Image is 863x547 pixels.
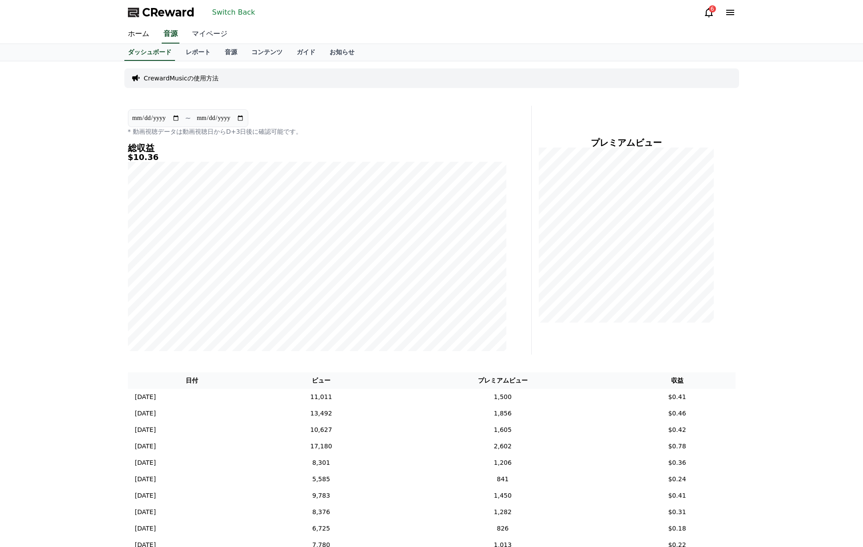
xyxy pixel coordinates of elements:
td: 841 [386,471,619,487]
p: [DATE] [135,442,156,451]
td: $0.41 [619,389,736,405]
th: ビュー [256,372,386,389]
a: ガイド [290,44,322,61]
td: 1,282 [386,504,619,520]
td: 11,011 [256,389,386,405]
td: $0.36 [619,455,736,471]
a: レポート [179,44,218,61]
td: 1,206 [386,455,619,471]
h4: プレミアムビュー [539,138,714,148]
a: ダッシュボード [124,44,175,61]
td: 1,856 [386,405,619,422]
a: お知らせ [322,44,362,61]
p: * 動画視聴データは動画視聴日からD+3日後に確認可能です。 [128,127,506,136]
td: 1,605 [386,422,619,438]
p: ~ [185,113,191,124]
td: 6,725 [256,520,386,537]
h5: $10.36 [128,153,506,162]
td: 8,301 [256,455,386,471]
p: [DATE] [135,507,156,517]
td: 2,602 [386,438,619,455]
td: $0.24 [619,471,736,487]
td: 17,180 [256,438,386,455]
p: [DATE] [135,392,156,402]
td: $0.18 [619,520,736,537]
td: 9,783 [256,487,386,504]
td: 826 [386,520,619,537]
th: プレミアムビュー [386,372,619,389]
a: 6 [704,7,714,18]
td: 13,492 [256,405,386,422]
td: 1,450 [386,487,619,504]
h4: 総収益 [128,143,506,153]
a: 音源 [162,25,179,44]
td: $0.78 [619,438,736,455]
div: 6 [709,5,716,12]
a: 音源 [218,44,244,61]
td: $0.46 [619,405,736,422]
th: 日付 [128,372,256,389]
th: 収益 [619,372,736,389]
p: [DATE] [135,475,156,484]
a: コンテンツ [244,44,290,61]
td: $0.42 [619,422,736,438]
td: $0.31 [619,504,736,520]
p: [DATE] [135,458,156,467]
button: Switch Back [209,5,259,20]
p: [DATE] [135,491,156,500]
td: 10,627 [256,422,386,438]
a: CReward [128,5,195,20]
td: 1,500 [386,389,619,405]
a: CrewardMusicの使用方法 [144,74,219,83]
td: $0.41 [619,487,736,504]
td: 5,585 [256,471,386,487]
a: ホーム [121,25,156,44]
span: CReward [142,5,195,20]
p: [DATE] [135,524,156,533]
p: [DATE] [135,425,156,435]
a: マイページ [185,25,235,44]
td: 8,376 [256,504,386,520]
p: [DATE] [135,409,156,418]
